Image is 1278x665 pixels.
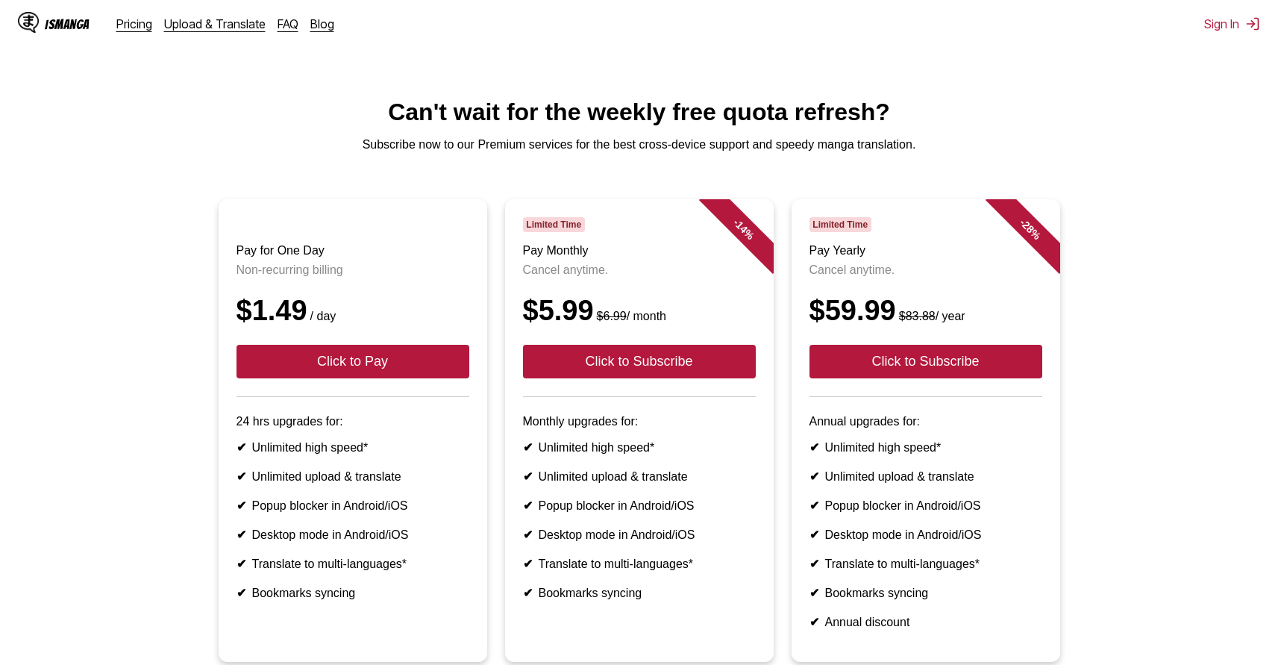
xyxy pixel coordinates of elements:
li: Bookmarks syncing [237,586,469,600]
li: Unlimited high speed* [237,440,469,455]
s: $83.88 [899,310,936,322]
li: Desktop mode in Android/iOS [523,528,756,542]
b: ✔ [809,616,819,628]
button: Click to Subscribe [809,345,1042,378]
b: ✔ [809,587,819,599]
p: Non-recurring billing [237,263,469,277]
b: ✔ [237,499,246,512]
li: Bookmarks syncing [523,586,756,600]
p: 24 hrs upgrades for: [237,415,469,428]
b: ✔ [809,558,819,570]
li: Unlimited high speed* [523,440,756,455]
b: ✔ [237,441,246,454]
p: Annual upgrades for: [809,415,1042,428]
li: Unlimited upload & translate [809,469,1042,484]
div: - 14 % [698,184,788,274]
li: Translate to multi-languages* [237,557,469,571]
button: Sign In [1204,16,1260,31]
li: Desktop mode in Android/iOS [809,528,1042,542]
li: Bookmarks syncing [809,586,1042,600]
h3: Pay Yearly [809,244,1042,257]
p: Cancel anytime. [523,263,756,277]
button: Click to Subscribe [523,345,756,378]
li: Translate to multi-languages* [809,557,1042,571]
li: Popup blocker in Android/iOS [237,499,469,513]
p: Subscribe now to our Premium services for the best cross-device support and speedy manga translat... [12,138,1266,152]
h3: Pay Monthly [523,244,756,257]
a: Pricing [116,16,152,31]
b: ✔ [523,499,533,512]
span: Limited Time [809,217,871,232]
b: ✔ [809,470,819,483]
li: Annual discount [809,615,1042,629]
a: Upload & Translate [164,16,266,31]
b: ✔ [237,558,246,570]
li: Popup blocker in Android/iOS [809,499,1042,513]
h3: Pay for One Day [237,244,469,257]
img: IsManga Logo [18,12,39,33]
li: Translate to multi-languages* [523,557,756,571]
b: ✔ [237,587,246,599]
span: Limited Time [523,217,585,232]
small: / month [594,310,666,322]
div: $5.99 [523,295,756,327]
div: IsManga [45,17,90,31]
li: Unlimited upload & translate [237,469,469,484]
a: Blog [310,16,334,31]
small: / day [307,310,336,322]
b: ✔ [237,528,246,541]
p: Monthly upgrades for: [523,415,756,428]
div: $59.99 [809,295,1042,327]
li: Unlimited upload & translate [523,469,756,484]
li: Desktop mode in Android/iOS [237,528,469,542]
h1: Can't wait for the weekly free quota refresh? [12,99,1266,126]
b: ✔ [523,558,533,570]
b: ✔ [523,587,533,599]
div: - 28 % [985,184,1074,274]
a: FAQ [278,16,298,31]
li: Popup blocker in Android/iOS [523,499,756,513]
a: IsManga LogoIsManga [18,12,116,36]
small: / year [896,310,965,322]
b: ✔ [237,470,246,483]
b: ✔ [809,528,819,541]
b: ✔ [809,499,819,512]
div: $1.49 [237,295,469,327]
button: Click to Pay [237,345,469,378]
img: Sign out [1245,16,1260,31]
p: Cancel anytime. [809,263,1042,277]
b: ✔ [523,441,533,454]
b: ✔ [523,470,533,483]
b: ✔ [809,441,819,454]
s: $6.99 [597,310,627,322]
b: ✔ [523,528,533,541]
li: Unlimited high speed* [809,440,1042,455]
